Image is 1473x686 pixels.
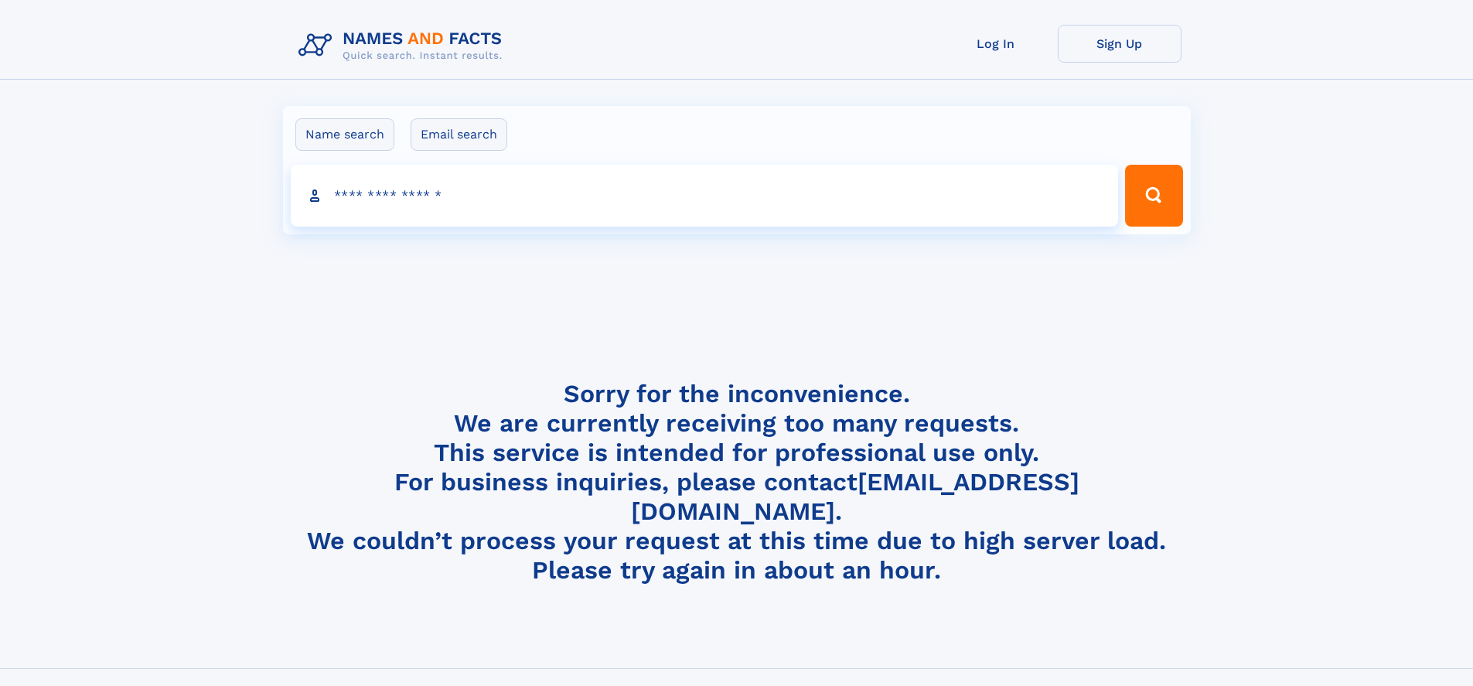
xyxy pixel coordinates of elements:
[292,25,515,67] img: Logo Names and Facts
[1058,25,1181,63] a: Sign Up
[295,118,394,151] label: Name search
[292,379,1181,585] h4: Sorry for the inconvenience. We are currently receiving too many requests. This service is intend...
[631,467,1079,526] a: [EMAIL_ADDRESS][DOMAIN_NAME]
[934,25,1058,63] a: Log In
[1125,165,1182,227] button: Search Button
[411,118,507,151] label: Email search
[291,165,1119,227] input: search input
